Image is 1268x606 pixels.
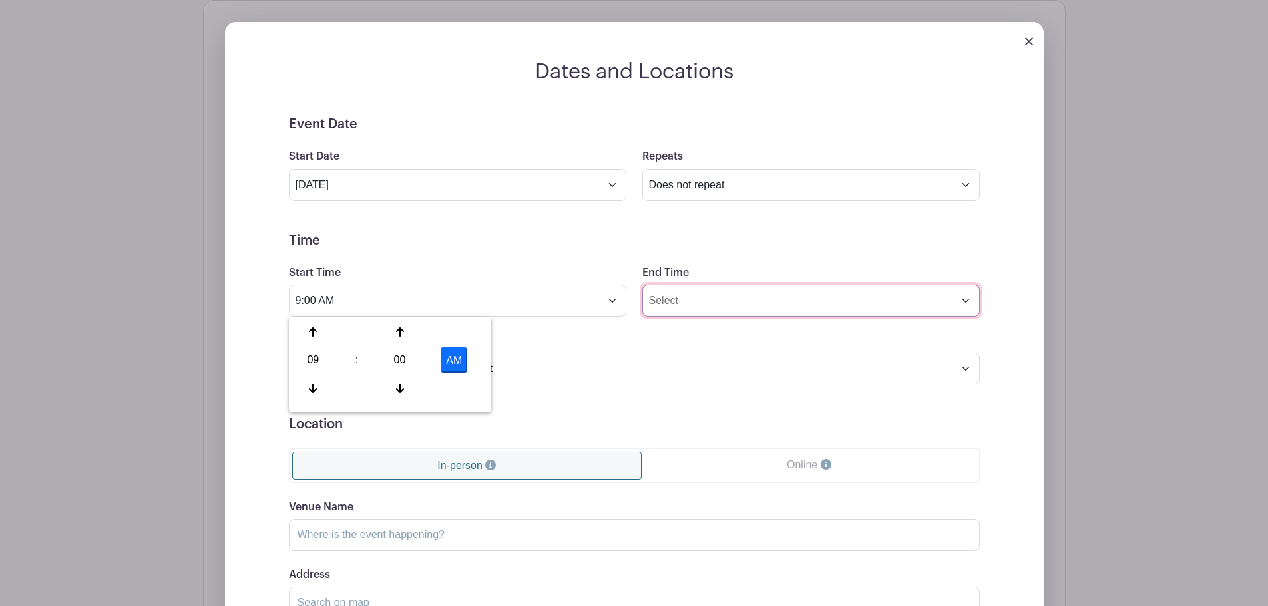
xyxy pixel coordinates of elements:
[292,376,335,401] div: Decrement Hour
[289,569,330,581] label: Address
[642,150,683,163] label: Repeats
[642,452,976,478] a: Online
[1025,37,1033,45] img: close_button-5f87c8562297e5c2d7936805f587ecaba9071eb48480494691a3f1689db116b3.svg
[289,116,980,132] h5: Event Date
[292,319,335,345] div: Increment Hour
[339,347,375,373] div: :
[378,376,421,401] div: Decrement Minute
[378,319,421,345] div: Increment Minute
[378,347,421,373] div: Pick Minute
[642,267,689,279] label: End Time
[289,416,980,432] h5: Location
[289,233,980,249] h5: Time
[289,169,626,201] input: Select
[289,519,980,551] input: Where is the event happening?
[642,285,980,317] input: Select
[292,347,335,373] div: Pick Hour
[289,285,626,317] input: Select
[441,347,467,373] button: AM
[225,59,1044,84] h2: Dates and Locations
[289,501,353,514] label: Venue Name
[289,267,341,279] label: Start Time
[289,150,339,163] label: Start Date
[292,452,642,480] a: In-person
